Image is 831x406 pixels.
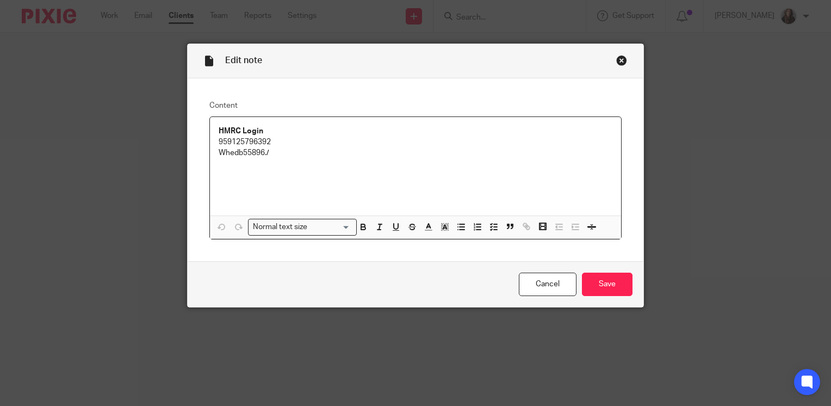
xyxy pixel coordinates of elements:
strong: HMRC Login [219,127,263,135]
div: Search for option [248,219,357,236]
input: Search for option [311,222,350,233]
span: Edit note [225,56,262,65]
input: Save [582,273,632,296]
span: Normal text size [251,222,310,233]
a: Cancel [519,273,576,296]
p: Whedb55896./ [219,147,612,158]
label: Content [209,100,622,111]
p: 959125796392 [219,137,612,147]
div: Close this dialog window [616,55,627,66]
